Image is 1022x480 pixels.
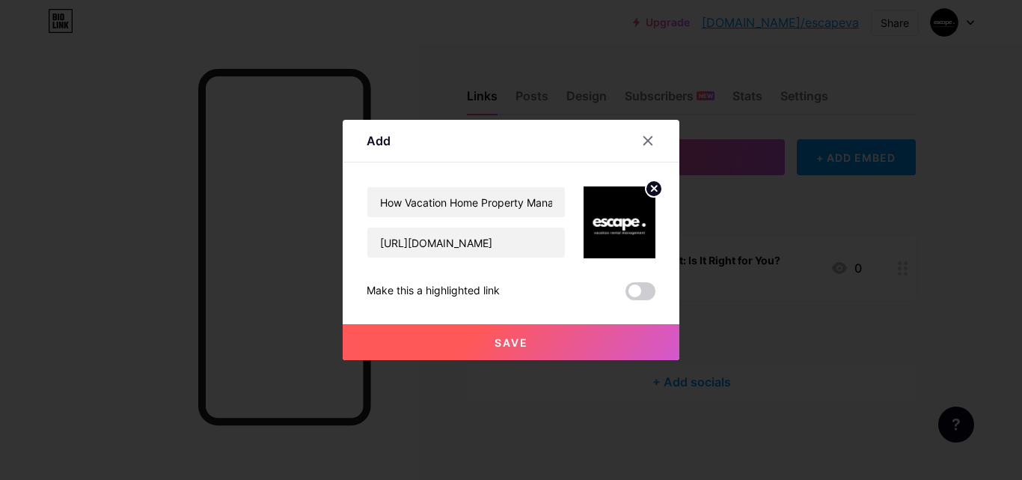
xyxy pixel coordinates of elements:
div: Add [367,132,391,150]
input: URL [367,228,565,258]
img: link_thumbnail [584,186,655,258]
div: Make this a highlighted link [367,282,500,300]
span: Save [495,336,528,349]
input: Title [367,187,565,217]
button: Save [343,324,679,360]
